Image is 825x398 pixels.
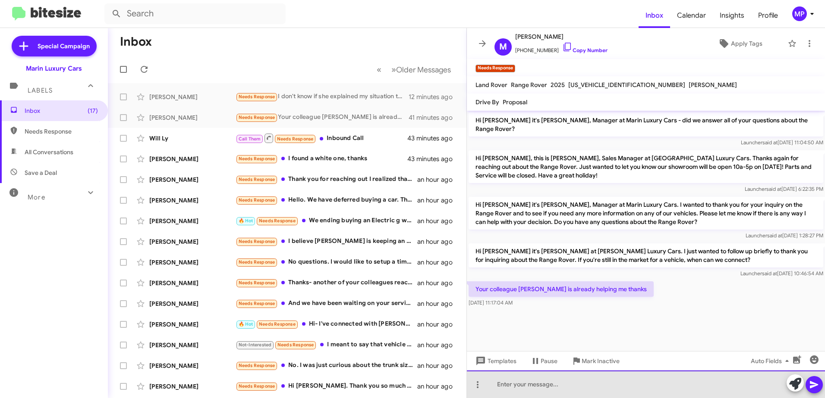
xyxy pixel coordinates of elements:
div: 43 minutes ago [408,134,460,143]
button: MP [785,6,816,21]
span: Needs Response [239,115,275,120]
div: an hour ago [417,382,460,391]
div: an hour ago [417,175,460,184]
div: [PERSON_NAME] [149,175,236,184]
div: [PERSON_NAME] [149,113,236,122]
p: Hi [PERSON_NAME] it's [PERSON_NAME], Manager at Marin Luxury Cars. I wanted to thank you for your... [469,197,823,230]
div: I don't know if she explained my situation to you guys at all? [236,92,409,102]
span: Drive By [475,98,499,106]
div: an hour ago [417,237,460,246]
div: [PERSON_NAME] [149,258,236,267]
button: Previous [372,61,387,78]
button: Mark Inactive [564,353,627,369]
span: Older Messages [396,65,451,75]
div: [PERSON_NAME] [149,196,236,205]
div: MP [792,6,807,21]
span: Labels [28,87,53,94]
span: Proposal [503,98,527,106]
p: Your colleague [PERSON_NAME] is already helping me thanks [469,281,654,297]
div: [PERSON_NAME] [149,217,236,225]
span: M [499,40,507,54]
p: Hi [PERSON_NAME], this is [PERSON_NAME], Sales Manager at [GEOGRAPHIC_DATA] Luxury Cars. Thanks a... [469,150,823,183]
div: Hello. We have deferred buying a car. Thanks for reaching out. [236,195,417,205]
div: No questions. I would like to setup a time to test drive [236,257,417,267]
div: 12 minutes ago [409,93,460,101]
div: And we have been waiting on your service department [DATE] on an LR4 and they never get back to m... [236,298,417,308]
div: an hour ago [417,361,460,370]
span: said at [762,139,778,146]
span: Needs Response [239,383,275,389]
div: [PERSON_NAME] [149,320,236,329]
div: [PERSON_NAME] [149,361,236,370]
div: an hour ago [417,217,460,225]
div: Inbound Call [236,133,408,143]
span: Launcher [DATE] 10:46:54 AM [740,270,823,277]
div: [PERSON_NAME] [149,155,236,163]
div: Hi [PERSON_NAME]. Thank you so much for reaching out. I should be there with my cousin around 12 ... [236,381,417,391]
span: Needs Response [239,239,275,244]
span: 2025 [551,81,565,89]
div: [PERSON_NAME] [149,279,236,287]
input: Search [104,3,286,24]
p: Hi [PERSON_NAME] it's [PERSON_NAME] at [PERSON_NAME] Luxury Cars. I just wanted to follow up brie... [469,243,823,267]
div: No. I was just curious about the trunk size. It's too small for us. [236,361,417,370]
span: [PERSON_NAME] [515,31,608,42]
a: Insights [713,3,751,28]
div: Marin Luxury Cars [26,64,82,73]
span: More [28,193,45,201]
span: Pause [541,353,557,369]
a: Special Campaign [12,36,97,56]
span: Needs Response [239,363,275,368]
span: Needs Response [239,280,275,286]
button: Templates [467,353,523,369]
div: an hour ago [417,196,460,205]
span: Call Them [239,136,261,142]
span: Needs Response [25,127,98,136]
span: said at [762,270,777,277]
div: an hour ago [417,279,460,287]
span: Not-Interested [239,342,272,348]
button: Apply Tags [696,36,784,51]
span: said at [766,186,781,192]
div: Hi- I've connected with [PERSON_NAME] at your dealership and will be in [DATE] to look at your in... [236,319,417,329]
span: [PHONE_NUMBER] [515,42,608,55]
span: [PERSON_NAME] [689,81,737,89]
span: Launcher [DATE] 1:28:27 PM [746,232,823,239]
nav: Page navigation example [372,61,456,78]
div: an hour ago [417,320,460,329]
span: Needs Response [239,94,275,99]
span: « [377,64,381,75]
span: » [391,64,396,75]
span: Save a Deal [25,168,57,177]
h1: Inbox [120,35,152,49]
span: Needs Response [239,156,275,162]
button: Pause [523,353,564,369]
span: Calendar [670,3,713,28]
span: Inbox [25,106,98,115]
button: Next [386,61,456,78]
span: Land Rover [475,81,507,89]
span: Needs Response [277,342,314,348]
div: [PERSON_NAME] [149,382,236,391]
span: Auto Fields [751,353,792,369]
span: Needs Response [277,136,314,142]
span: Needs Response [259,321,296,327]
span: All Conversations [25,148,73,156]
div: [PERSON_NAME] [149,299,236,308]
span: Needs Response [259,218,296,224]
span: Launcher [DATE] 6:22:35 PM [745,186,823,192]
div: [PERSON_NAME] [149,237,236,246]
a: Copy Number [562,47,608,53]
span: 🔥 Hot [239,218,253,224]
div: Thanks- another of your colleagues reached out as well. I am down in [GEOGRAPHIC_DATA] for a mont... [236,278,417,288]
span: Launcher [DATE] 11:04:50 AM [741,139,823,146]
span: Apply Tags [731,36,762,51]
small: Needs Response [475,65,515,72]
a: Profile [751,3,785,28]
span: Mark Inactive [582,353,620,369]
span: (17) [88,106,98,115]
button: Auto Fields [744,353,799,369]
div: an hour ago [417,299,460,308]
div: Thank you for reaching out I realized that I would like to have a CPO vehicle [236,174,417,184]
